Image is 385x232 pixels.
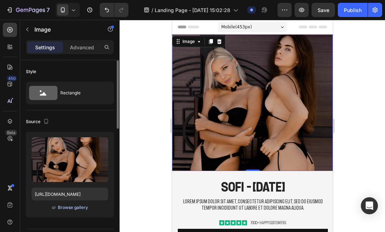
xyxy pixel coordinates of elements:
p: Settings [35,44,55,51]
span: / [152,6,153,14]
div: Beta [5,130,17,136]
div: Open Intercom Messenger [361,197,378,214]
button: 7 [3,3,53,17]
button: Shop Now [6,209,156,224]
div: 450 [7,76,17,81]
iframe: Design area [172,20,333,232]
img: preview-image [32,137,108,182]
div: Source [26,117,50,127]
div: Rectangle [60,85,104,101]
p: 7 [46,6,50,14]
p: Image [34,25,95,34]
button: Save [312,3,335,17]
input: https://example.com/image.jpg [32,188,108,200]
span: Save [318,7,329,13]
button: Browse gallery [57,204,88,211]
p: Advanced [70,44,94,51]
div: Undo/Redo [100,3,128,17]
button: Publish [338,3,368,17]
span: Landing Page - [DATE] 15:02:28 [155,6,230,14]
div: Publish [344,6,362,14]
div: Style [26,68,36,75]
span: or [52,203,56,212]
div: Image [9,18,24,25]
